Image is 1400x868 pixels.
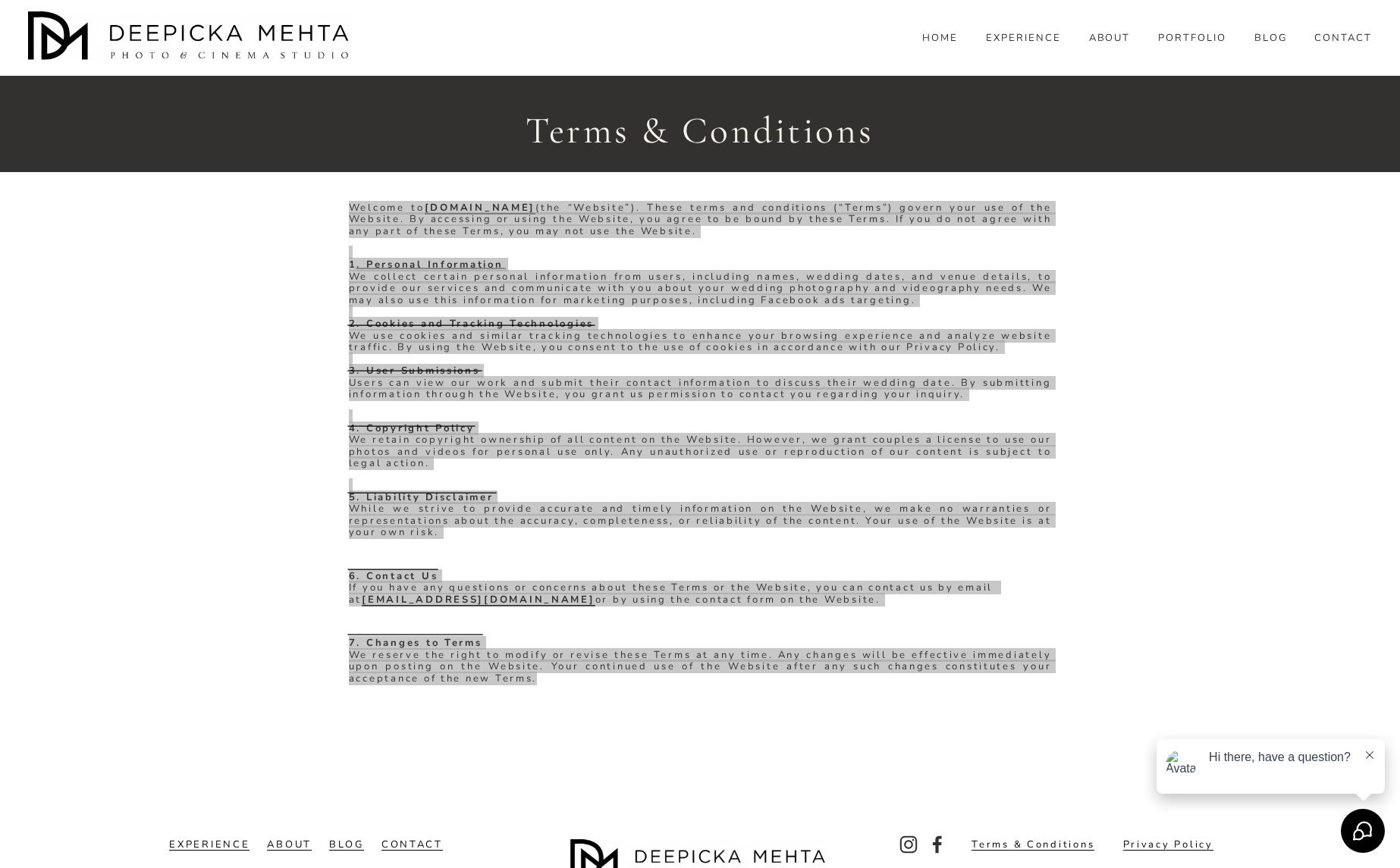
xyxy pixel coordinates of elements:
a: Privacy Policy [1123,839,1213,851]
a: [DOMAIN_NAME] [425,201,536,215]
a: Facebook [928,835,946,854]
strong: 1 [349,258,357,271]
a: BLOG [329,839,364,851]
p: While we strive to provide accurate and timely information on the Website, we make no warranties ... [349,480,1052,539]
strong: 4. Copyright Policy [349,421,475,435]
span: BLOG [1254,33,1287,45]
p: Welcome to (the “Website”). These terms and conditions (“Terms”) govern your use of the Website. ... [349,202,1052,238]
a: ABOUT [1089,32,1131,45]
a: [EMAIL_ADDRESS][DOMAIN_NAME] [362,593,595,606]
strong: . Personal Information [356,258,503,271]
h1: Terms & Conditions [303,108,1097,154]
a: CONTACT [1314,32,1372,45]
a: Instagram [899,835,918,854]
a: EXPERIENCE [986,32,1061,45]
strong: 2. Cookies and Tracking Technologies [349,317,594,331]
p: We retain copyright ownership of all content on the Website. However, we grant couples a license ... [349,411,1052,470]
strong: 6. Contact Us [349,569,438,583]
strong: 3. User Submissions [349,364,480,378]
p: We collect certain personal information from users, including names, wedding dates, and venue det... [349,247,1052,401]
a: CONTACT [381,839,443,851]
strong: 5. Liability Disclaimer [349,490,494,504]
p: If you have any questions or concerns about these Terms or the Website, you can contact us by ema... [349,571,1052,606]
a: Terms & Conditions [972,839,1094,851]
a: EXPERIENCE [169,839,250,851]
a: PORTFOLIO [1158,32,1226,45]
a: HOME [922,32,958,45]
strong: 7. Changes to Terms [349,636,482,650]
a: ABOUT [267,839,312,851]
p: We reserve the right to modify or revise these Terms at any time. Any changes will be effective i... [349,638,1052,685]
img: Austin Wedding Photographer - Deepicka Mehta Photography &amp; Cinematography [28,11,354,64]
a: folder dropdown [1254,32,1287,45]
